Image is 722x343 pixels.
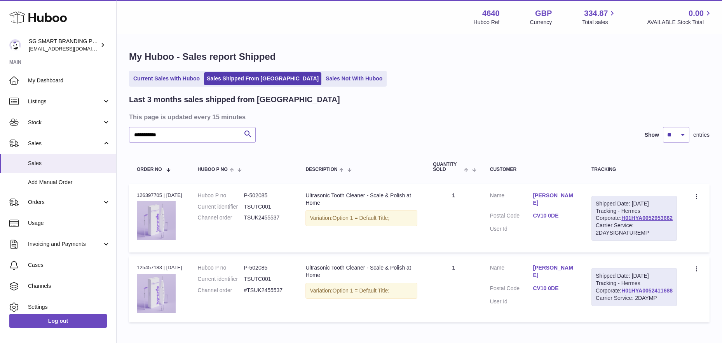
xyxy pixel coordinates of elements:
[28,261,110,269] span: Cases
[490,285,533,294] dt: Postal Code
[490,167,576,172] div: Customer
[29,45,114,52] span: [EMAIL_ADDRESS][DOMAIN_NAME]
[490,192,533,209] dt: Name
[490,225,533,233] dt: User Id
[596,222,673,237] div: Carrier Service: 2DAYSIGNATUREMP
[137,192,182,199] div: 126397705 | [DATE]
[482,8,500,19] strong: 4640
[244,264,290,272] dd: P-502085
[28,179,110,186] span: Add Manual Order
[693,131,710,139] span: entries
[131,72,202,85] a: Current Sales with Huboo
[28,303,110,311] span: Settings
[490,298,533,305] dt: User Id
[28,77,110,84] span: My Dashboard
[244,214,290,221] dd: TSUK2455537
[474,19,500,26] div: Huboo Ref
[584,8,608,19] span: 334.87
[28,198,102,206] span: Orders
[596,272,673,280] div: Shipped Date: [DATE]
[28,140,102,147] span: Sales
[596,200,673,207] div: Shipped Date: [DATE]
[204,72,321,85] a: Sales Shipped From [GEOGRAPHIC_DATA]
[647,8,713,26] a: 0.00 AVAILABLE Stock Total
[621,287,673,294] a: H01HYA0052411688
[244,192,290,199] dd: P-502085
[533,264,576,279] a: [PERSON_NAME]
[533,192,576,207] a: [PERSON_NAME]
[137,167,162,172] span: Order No
[333,215,390,221] span: Option 1 = Default Title;
[198,167,228,172] span: Huboo P no
[305,192,417,207] div: Ultrasonic Tooth Cleaner - Scale & Polish at Home
[305,167,337,172] span: Description
[137,201,176,240] img: plaqueremoverforteethbestselleruk5.png
[198,287,244,294] dt: Channel order
[596,294,673,302] div: Carrier Service: 2DAYMP
[535,8,552,19] strong: GBP
[28,119,102,126] span: Stock
[305,283,417,299] div: Variation:
[28,219,110,227] span: Usage
[198,214,244,221] dt: Channel order
[621,215,673,221] a: H01HYA0052953662
[591,268,677,306] div: Tracking - Hermes Corporate:
[591,196,677,241] div: Tracking - Hermes Corporate:
[425,256,482,322] td: 1
[137,264,182,271] div: 125457183 | [DATE]
[244,203,290,211] dd: TSUTC001
[198,203,244,211] dt: Current identifier
[533,212,576,219] a: CV10 0DE
[333,287,390,294] span: Option 1 = Default Title;
[198,275,244,283] dt: Current identifier
[198,192,244,199] dt: Huboo P no
[689,8,704,19] span: 0.00
[305,264,417,279] div: Ultrasonic Tooth Cleaner - Scale & Polish at Home
[591,167,677,172] div: Tracking
[433,162,462,172] span: Quantity Sold
[244,275,290,283] dd: TSUTC001
[28,282,110,290] span: Channels
[582,8,617,26] a: 334.87 Total sales
[490,212,533,221] dt: Postal Code
[137,274,176,313] img: plaqueremoverforteethbestselleruk5.png
[645,131,659,139] label: Show
[323,72,385,85] a: Sales Not With Huboo
[198,264,244,272] dt: Huboo P no
[28,240,102,248] span: Invoicing and Payments
[425,184,482,252] td: 1
[129,50,710,63] h1: My Huboo - Sales report Shipped
[129,94,340,105] h2: Last 3 months sales shipped from [GEOGRAPHIC_DATA]
[9,39,21,51] img: uktopsmileshipping@gmail.com
[129,113,708,121] h3: This page is updated every 15 minutes
[647,19,713,26] span: AVAILABLE Stock Total
[490,264,533,281] dt: Name
[28,160,110,167] span: Sales
[29,38,99,52] div: SG SMART BRANDING PTE. LTD.
[305,210,417,226] div: Variation:
[28,98,102,105] span: Listings
[9,314,107,328] a: Log out
[582,19,617,26] span: Total sales
[244,287,290,294] dd: #TSUK2455537
[533,285,576,292] a: CV10 0DE
[530,19,552,26] div: Currency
